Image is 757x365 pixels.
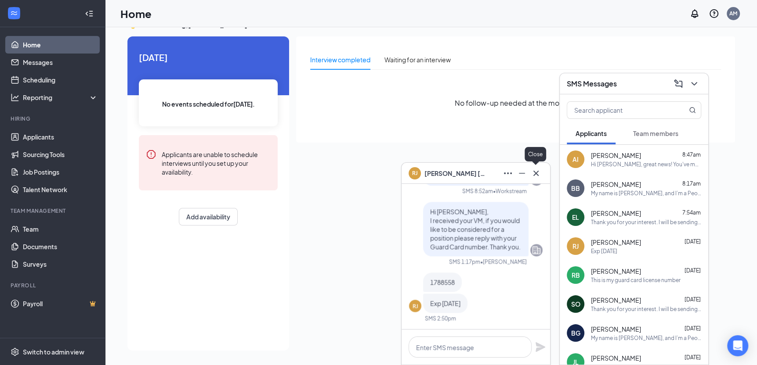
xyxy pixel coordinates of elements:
span: [PERSON_NAME] [591,354,641,362]
div: Reporting [23,93,98,102]
span: Hi [PERSON_NAME], I received your VM, if you would like to be considered for a position please re... [430,208,521,250]
h1: Home [120,6,152,21]
a: Job Postings [23,163,98,181]
div: Waiting for an interview [384,55,451,64]
span: 8:47am [682,151,701,158]
button: ComposeMessage [671,77,685,91]
div: My name is [PERSON_NAME], and I’m a People & Culture Generalist with PalAmerican Security. I want... [591,334,701,342]
a: Messages [23,54,98,71]
button: Minimize [515,166,529,180]
button: Ellipses [501,166,515,180]
span: [DATE] [139,50,278,64]
svg: Plane [535,342,546,352]
svg: WorkstreamLogo [10,9,18,18]
span: 1788558 [430,278,455,286]
span: [PERSON_NAME] [591,209,641,218]
div: Interview completed [310,55,370,64]
div: AM [729,10,737,17]
div: My name is [PERSON_NAME], and I’m a People & Culture Generalist with PalAmerican Security. I want... [591,190,701,197]
svg: MagnifyingGlass [689,107,696,114]
div: RJ [572,242,579,250]
div: Hi [PERSON_NAME], great news! You've moved to the next stage of the application. We'd like to inv... [591,161,701,168]
svg: ChevronDown [689,79,699,89]
div: Team Management [11,207,96,215]
div: Hiring [11,115,96,122]
div: AI [572,155,579,164]
div: BB [571,184,580,193]
svg: Ellipses [503,168,513,179]
div: SMS 8:52am [462,187,493,195]
button: Add availability [179,208,238,225]
div: This is my guard card license number [591,276,681,284]
span: Exp [DATE] [430,299,460,307]
svg: Error [146,149,156,160]
span: [PERSON_NAME] [591,267,641,276]
button: Cross [529,166,543,180]
span: [PERSON_NAME] [PERSON_NAME] [424,168,486,178]
div: SMS 2:50pm [425,315,456,322]
div: Applicants are unable to schedule interviews until you set up your availability. [162,149,271,176]
svg: ComposeMessage [673,79,684,89]
div: BG [571,329,580,337]
span: No events scheduled for [DATE] . [162,99,255,109]
svg: QuestionInfo [709,8,719,19]
a: Talent Network [23,181,98,198]
div: Thank you for your interest. I will be sending you an email with the grooming standards required ... [591,305,701,313]
div: Exp [DATE] [591,247,617,255]
a: Team [23,220,98,238]
svg: Settings [11,347,19,356]
span: No follow-up needed at the moment [455,97,577,108]
h3: SMS Messages [567,79,617,89]
svg: Company [531,245,542,255]
div: Open Intercom Messenger [727,335,748,356]
div: RB [572,271,580,279]
a: PayrollCrown [23,295,98,312]
span: [PERSON_NAME] [591,238,641,247]
span: [PERSON_NAME] [591,151,641,160]
span: • [PERSON_NAME] [480,258,527,265]
div: RJ [413,302,418,310]
div: SMS 1:17pm [449,258,480,265]
span: [DATE] [685,354,701,361]
span: [PERSON_NAME] [591,180,641,189]
a: Surveys [23,255,98,273]
svg: Analysis [11,93,19,102]
span: [PERSON_NAME] [591,296,641,304]
div: Payroll [11,282,96,289]
a: Home [23,36,98,54]
button: ChevronDown [687,77,701,91]
div: SO [571,300,580,308]
a: Scheduling [23,71,98,89]
span: Team members [633,129,678,137]
span: [PERSON_NAME] [591,325,641,333]
a: Sourcing Tools [23,146,98,163]
span: 8:17am [682,180,701,187]
a: Applicants [23,128,98,146]
svg: Cross [531,168,541,179]
span: • Workstream [493,187,527,195]
span: [DATE] [685,325,701,332]
svg: Collapse [85,9,94,18]
svg: Minimize [517,168,527,179]
div: EL [572,213,579,222]
span: 7:54am [682,209,701,216]
span: [DATE] [685,267,701,274]
span: [DATE] [685,296,701,303]
div: Thank you for your interest. I will be sending you an email with the grooming standards required ... [591,218,701,226]
span: [DATE] [685,238,701,245]
div: Switch to admin view [23,347,84,356]
span: Applicants [576,129,607,137]
input: Search applicant [567,102,671,118]
a: Documents [23,238,98,255]
svg: Notifications [689,8,700,19]
div: Close [525,147,546,161]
